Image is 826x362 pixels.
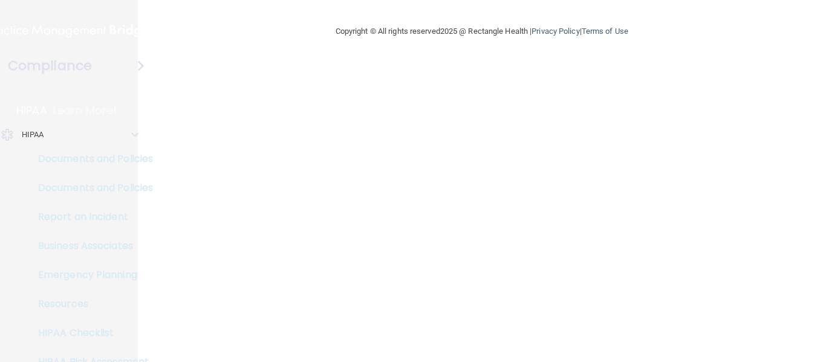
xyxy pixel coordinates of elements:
p: HIPAA [22,128,44,142]
p: Resources [8,298,173,310]
h4: Compliance [8,57,92,74]
p: HIPAA Checklist [8,327,173,339]
p: Documents and Policies [8,153,173,165]
p: HIPAA [16,103,47,118]
a: Privacy Policy [532,27,579,36]
p: Emergency Planning [8,269,173,281]
div: Copyright © All rights reserved 2025 @ Rectangle Health | | [261,12,703,51]
p: Learn More! [53,103,117,118]
p: Documents and Policies [8,182,173,194]
p: Business Associates [8,240,173,252]
p: Report an Incident [8,211,173,223]
a: Terms of Use [582,27,628,36]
